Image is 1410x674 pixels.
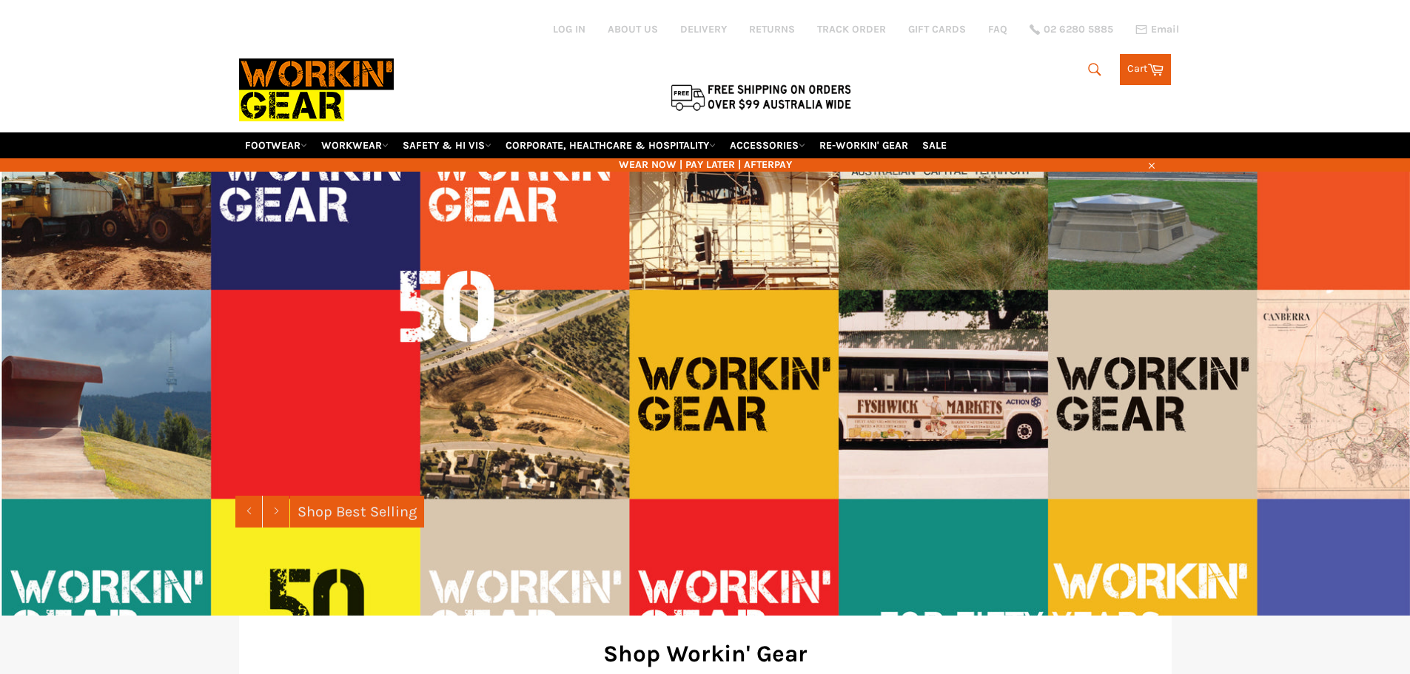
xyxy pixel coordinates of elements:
[817,22,886,36] a: TRACK ORDER
[1151,24,1179,35] span: Email
[608,22,658,36] a: ABOUT US
[290,496,424,528] a: Shop Best Selling
[908,22,966,36] a: GIFT CARDS
[239,158,1172,172] span: WEAR NOW | PAY LATER | AFTERPAY
[397,132,497,158] a: SAFETY & HI VIS
[724,132,811,158] a: ACCESSORIES
[1135,24,1179,36] a: Email
[813,132,914,158] a: RE-WORKIN' GEAR
[988,22,1007,36] a: FAQ
[1030,24,1113,35] a: 02 6280 5885
[680,22,727,36] a: DELIVERY
[668,81,853,112] img: Flat $9.95 shipping Australia wide
[1120,54,1171,85] a: Cart
[1044,24,1113,35] span: 02 6280 5885
[553,23,585,36] a: Log in
[916,132,953,158] a: SALE
[500,132,722,158] a: CORPORATE, HEALTHCARE & HOSPITALITY
[315,132,395,158] a: WORKWEAR
[749,22,795,36] a: RETURNS
[239,48,394,132] img: Workin Gear leaders in Workwear, Safety Boots, PPE, Uniforms. Australia's No.1 in Workwear
[239,132,313,158] a: FOOTWEAR
[261,638,1149,670] h2: Shop Workin' Gear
